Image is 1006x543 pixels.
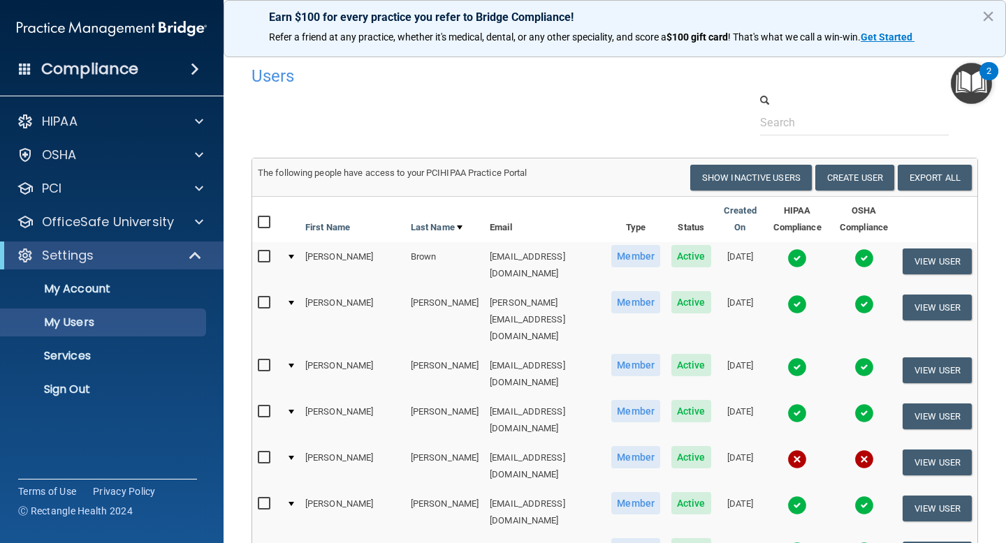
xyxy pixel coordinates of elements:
[606,197,666,242] th: Type
[854,357,874,377] img: tick.e7d51cea.svg
[405,397,484,443] td: [PERSON_NAME]
[484,197,606,242] th: Email
[671,354,711,376] span: Active
[666,31,728,43] strong: $100 gift card
[405,242,484,288] td: Brown
[9,282,200,296] p: My Account
[903,357,972,383] button: View User
[717,288,764,351] td: [DATE]
[854,295,874,314] img: tick.e7d51cea.svg
[717,242,764,288] td: [DATE]
[611,400,660,422] span: Member
[671,492,711,514] span: Active
[484,288,606,351] td: [PERSON_NAME][EMAIL_ADDRESS][DOMAIN_NAME]
[93,484,156,498] a: Privacy Policy
[903,248,972,274] button: View User
[411,219,462,236] a: Last Name
[854,449,874,469] img: cross.ca9f0e7f.svg
[17,214,203,230] a: OfficeSafe University
[903,403,972,429] button: View User
[854,248,874,268] img: tick.e7d51cea.svg
[717,351,764,397] td: [DATE]
[300,397,405,443] td: [PERSON_NAME]
[611,492,660,514] span: Member
[484,242,606,288] td: [EMAIL_ADDRESS][DOMAIN_NAME]
[764,197,831,242] th: HIPAA Compliance
[305,219,350,236] a: First Name
[17,247,203,264] a: Settings
[760,110,948,135] input: Search
[717,397,764,443] td: [DATE]
[903,295,972,320] button: View User
[405,288,484,351] td: [PERSON_NAME]
[861,31,912,43] strong: Get Started
[986,71,991,89] div: 2
[17,15,207,43] img: PMB logo
[405,489,484,535] td: [PERSON_NAME]
[611,245,660,267] span: Member
[671,400,711,422] span: Active
[854,403,874,423] img: tick.e7d51cea.svg
[611,446,660,468] span: Member
[787,295,807,314] img: tick.e7d51cea.svg
[17,147,203,163] a: OSHA
[815,165,894,191] button: Create User
[300,443,405,489] td: [PERSON_NAME]
[42,113,78,130] p: HIPAA
[484,489,606,535] td: [EMAIL_ADDRESS][DOMAIN_NAME]
[42,247,94,264] p: Settings
[17,180,203,197] a: PCI
[484,351,606,397] td: [EMAIL_ADDRESS][DOMAIN_NAME]
[42,214,174,230] p: OfficeSafe University
[405,351,484,397] td: [PERSON_NAME]
[787,496,807,515] img: tick.e7d51cea.svg
[787,449,807,469] img: cross.ca9f0e7f.svg
[18,504,133,518] span: Ⓒ Rectangle Health 2024
[18,484,76,498] a: Terms of Use
[42,147,77,163] p: OSHA
[787,357,807,377] img: tick.e7d51cea.svg
[728,31,861,43] span: ! That's what we call a win-win.
[9,315,200,329] p: My Users
[405,443,484,489] td: [PERSON_NAME]
[690,165,812,191] button: Show Inactive Users
[269,10,961,24] p: Earn $100 for every practice you refer to Bridge Compliance!
[269,31,666,43] span: Refer a friend at any practice, whether it's medical, dental, or any other speciality, and score a
[611,354,660,376] span: Member
[300,351,405,397] td: [PERSON_NAME]
[951,63,992,104] button: Open Resource Center, 2 new notifications
[611,291,660,313] span: Member
[258,168,527,178] span: The following people have access to your PCIHIPAA Practice Portal
[666,197,717,242] th: Status
[671,245,711,267] span: Active
[854,496,874,515] img: tick.e7d51cea.svg
[9,349,200,363] p: Services
[17,113,203,130] a: HIPAA
[300,242,405,288] td: [PERSON_NAME]
[861,31,914,43] a: Get Started
[787,403,807,423] img: tick.e7d51cea.svg
[903,449,972,475] button: View User
[898,165,972,191] a: Export All
[717,443,764,489] td: [DATE]
[251,67,666,85] h4: Users
[717,489,764,535] td: [DATE]
[42,180,61,197] p: PCI
[300,489,405,535] td: [PERSON_NAME]
[831,197,897,242] th: OSHA Compliance
[671,446,711,468] span: Active
[484,397,606,443] td: [EMAIL_ADDRESS][DOMAIN_NAME]
[982,5,995,27] button: Close
[903,496,972,521] button: View User
[722,202,759,236] a: Created On
[671,291,711,313] span: Active
[41,59,138,79] h4: Compliance
[787,248,807,268] img: tick.e7d51cea.svg
[9,382,200,396] p: Sign Out
[300,288,405,351] td: [PERSON_NAME]
[484,443,606,489] td: [EMAIL_ADDRESS][DOMAIN_NAME]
